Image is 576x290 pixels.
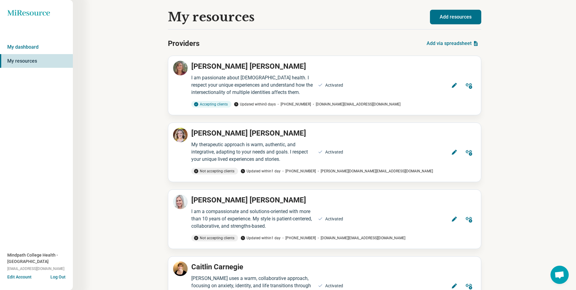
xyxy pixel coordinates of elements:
p: [PERSON_NAME] [PERSON_NAME] [191,195,306,205]
h2: Providers [168,38,199,49]
span: [PHONE_NUMBER] [281,168,316,174]
span: Mindpath College Health - [GEOGRAPHIC_DATA] [7,252,73,265]
span: [PHONE_NUMBER] [276,102,311,107]
h1: My resources [168,10,254,24]
button: Add via spreadsheet [424,36,481,51]
div: I am a compassionate and solutions-oriented with more than 10 years of experience. My style is pa... [191,208,314,230]
span: Updated within 1 day [240,235,281,241]
div: Activated [325,283,343,289]
button: Edit Account [7,274,32,280]
span: Updated within 0 days [234,102,276,107]
div: Activated [325,82,343,88]
div: Activated [325,149,343,155]
div: Open chat [550,266,569,284]
p: [PERSON_NAME] [PERSON_NAME] [191,128,306,139]
p: [PERSON_NAME] [PERSON_NAME] [191,61,306,72]
div: I am passionate about [DEMOGRAPHIC_DATA] health. I respect your unique experiences and understand... [191,74,314,96]
span: Updated within 1 day [240,168,281,174]
span: [PERSON_NAME][DOMAIN_NAME][EMAIL_ADDRESS][DOMAIN_NAME] [316,168,433,174]
button: Log Out [50,274,66,279]
span: [DOMAIN_NAME][EMAIL_ADDRESS][DOMAIN_NAME] [311,102,400,107]
div: Activated [325,216,343,222]
div: My therapeutic approach is warm, authentic, and integrative, adapting to your needs and goals. I ... [191,141,314,163]
div: Not accepting clients [191,235,238,241]
span: [PHONE_NUMBER] [281,235,316,241]
p: Caitlin Carnegie [191,261,243,272]
button: Add resources [430,10,481,24]
div: Accepting clients [191,101,231,108]
span: [EMAIL_ADDRESS][DOMAIN_NAME] [7,266,64,271]
span: [DOMAIN_NAME][EMAIL_ADDRESS][DOMAIN_NAME] [316,235,405,241]
div: Not accepting clients [191,168,238,174]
